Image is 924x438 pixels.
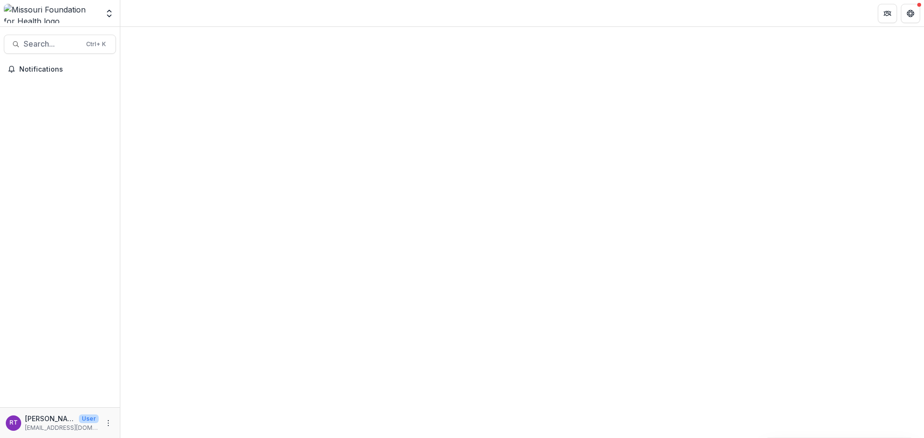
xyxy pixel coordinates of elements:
[24,39,80,49] span: Search...
[4,4,99,23] img: Missouri Foundation for Health logo
[25,424,99,432] p: [EMAIL_ADDRESS][DOMAIN_NAME]
[901,4,920,23] button: Get Help
[84,39,108,50] div: Ctrl + K
[79,414,99,423] p: User
[878,4,897,23] button: Partners
[4,35,116,54] button: Search...
[25,413,75,424] p: [PERSON_NAME]
[19,65,112,74] span: Notifications
[10,420,18,426] div: Reana Thomas
[103,4,116,23] button: Open entity switcher
[124,6,165,20] nav: breadcrumb
[103,417,114,429] button: More
[4,62,116,77] button: Notifications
